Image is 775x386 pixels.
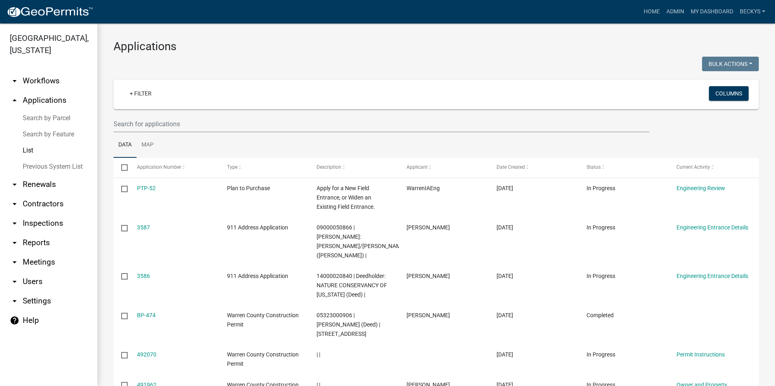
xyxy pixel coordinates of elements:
a: Map [137,132,158,158]
a: Engineering Entrance Details [677,224,748,231]
span: 10/14/2025 [497,312,513,318]
span: Applicant [407,164,428,170]
i: arrow_drop_down [10,277,19,286]
span: Apply for a New Field Entrance, or Widen an Existing Field Entrance. [317,185,375,210]
a: 492070 [137,351,156,358]
a: Admin [663,4,687,19]
span: WarrenIAEng [407,185,440,191]
span: | | [317,351,320,358]
i: arrow_drop_down [10,199,19,209]
button: Bulk Actions [702,57,759,71]
span: Date Created [497,164,525,170]
span: 09000050866 | Deedholder: BRANDT, ERIK M/JENNIFER M (Deed) | [317,224,406,258]
span: In Progress [587,224,615,231]
datatable-header-cell: Date Created [489,158,579,177]
i: arrow_drop_down [10,238,19,248]
span: In Progress [587,351,615,358]
a: Home [640,4,663,19]
datatable-header-cell: Applicant [399,158,489,177]
button: Columns [709,86,749,101]
span: Warren County Construction Permit [227,312,299,328]
a: Engineering Entrance Details [677,273,748,279]
span: 05323000906 | JACOBS, CHERYL (Deed) | 212 PALOMINO PKWY [317,312,380,337]
datatable-header-cell: Select [113,158,129,177]
span: Type [227,164,238,170]
span: Warren County Construction Permit [227,351,299,367]
a: beckys [736,4,769,19]
a: BP-474 [137,312,156,318]
span: 14000020840 | Deedholder: NATURE CONSERVANCY OF DISTRICT OF COLUMBIA (Deed) | [317,273,387,298]
span: Status [587,164,601,170]
datatable-header-cell: Current Activity [669,158,759,177]
datatable-header-cell: Status [579,158,669,177]
i: arrow_drop_down [10,76,19,86]
span: 10/14/2025 [497,273,513,279]
h3: Applications [113,40,759,53]
i: arrow_drop_up [10,95,19,105]
datatable-header-cell: Application Number [129,158,219,177]
span: Plan to Purchase [227,185,270,191]
span: Description [317,164,341,170]
span: In Progress [587,185,615,191]
i: arrow_drop_down [10,257,19,267]
span: Becky Schultz [407,273,450,279]
datatable-header-cell: Type [219,158,309,177]
span: Tim Jacobs [407,312,450,318]
span: Application Number [137,164,181,170]
a: PTP-52 [137,185,156,191]
span: 911 Address Application [227,224,288,231]
span: 10/14/2025 [497,185,513,191]
span: Becky Schultz [407,224,450,231]
a: Engineering Review [677,185,725,191]
i: arrow_drop_down [10,180,19,189]
i: arrow_drop_down [10,218,19,228]
span: 911 Address Application [227,273,288,279]
span: 10/13/2025 [497,351,513,358]
a: 3587 [137,224,150,231]
a: My Dashboard [687,4,736,19]
span: Current Activity [677,164,710,170]
input: Search for applications [113,116,649,132]
i: arrow_drop_down [10,296,19,306]
span: Completed [587,312,614,318]
datatable-header-cell: Description [309,158,399,177]
span: In Progress [587,273,615,279]
i: help [10,316,19,325]
a: Data [113,132,137,158]
a: Permit Instructions [677,351,725,358]
a: + Filter [123,86,158,101]
span: 10/14/2025 [497,224,513,231]
a: 3586 [137,273,150,279]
